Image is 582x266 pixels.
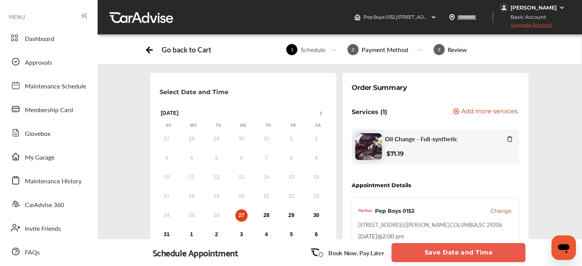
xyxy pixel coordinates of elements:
div: Not available Thursday, August 14th, 2025 [260,171,272,183]
div: Not available Monday, August 25th, 2025 [186,209,198,222]
div: We [240,123,247,128]
div: Not available Saturday, August 16th, 2025 [310,171,322,183]
div: Not available Thursday, August 7th, 2025 [260,152,272,164]
div: Choose Monday, September 1st, 2025 [186,228,198,241]
div: Not available Saturday, August 9th, 2025 [310,152,322,164]
div: Pep Boys 0152 [375,207,414,215]
div: Not available Tuesday, July 29th, 2025 [210,133,223,145]
div: Su [165,123,172,128]
a: My Garage [7,147,90,166]
div: Schedule Appointment [153,247,238,258]
div: Not available Tuesday, August 19th, 2025 [210,190,223,202]
a: Maintenance Schedule [7,75,90,95]
span: FAQs [25,248,40,258]
div: [PERSON_NAME] [510,4,557,11]
div: [DATE] [156,110,331,116]
img: WGsFRI8htEPBVLJbROoPRyZpYNWhNONpIPPETTm6eUC0GeLEiAAAAAElFTkSuQmCC [559,5,565,11]
div: Choose Friday, September 5th, 2025 [285,228,297,241]
div: Not available Thursday, July 31st, 2025 [260,133,272,145]
div: Not available Wednesday, July 30th, 2025 [235,133,248,145]
div: Schedule [297,45,328,54]
div: Not available Tuesday, August 12th, 2025 [210,171,223,183]
iframe: Button to launch messaging window [551,235,576,260]
div: month 2025-08 [154,131,329,242]
div: Th [264,123,272,128]
a: FAQs [7,242,90,261]
button: Save Date and Time [391,243,525,262]
div: [STREET_ADDRESS][PERSON_NAME] , COLUMBIA , SC 29206 [358,221,502,228]
div: Not available Tuesday, August 5th, 2025 [210,152,223,164]
p: Select Date and Time [160,88,228,96]
img: location_vector.a44bc228.svg [449,14,455,20]
span: Maintenance Schedule [25,82,86,91]
span: CarAdvise 360 [25,200,64,210]
div: Not available Friday, August 15th, 2025 [285,171,297,183]
span: [DATE] [358,232,377,240]
div: Choose Saturday, September 6th, 2025 [310,228,322,241]
div: Go back to Cart [161,45,211,54]
div: Not available Sunday, August 24th, 2025 [160,209,173,222]
div: Appointment Details [352,182,411,188]
img: jVpblrzwTbfkPYzPPzSLxeg0AAAAASUVORK5CYII= [499,3,509,12]
div: Choose Saturday, August 30th, 2025 [310,209,322,222]
a: Invite Friends [7,218,90,238]
div: Review [445,45,470,54]
button: Add more services [453,108,518,116]
div: Choose Thursday, August 28th, 2025 [260,209,272,222]
span: My Garage [25,153,54,163]
div: Not available Wednesday, August 13th, 2025 [235,171,248,183]
div: Not available Monday, August 11th, 2025 [186,171,198,183]
img: logo-pepboys.png [358,204,372,218]
span: Maintenance History [25,176,82,186]
span: Add more services [461,108,518,116]
span: Upgrade Account [499,22,552,31]
div: Not available Sunday, August 10th, 2025 [160,171,173,183]
span: Glovebox [25,129,51,139]
div: Not available Wednesday, August 20th, 2025 [235,190,248,202]
img: header-down-arrow.9dd2ce7d.svg [430,14,437,20]
a: Dashboard [7,28,90,48]
div: Choose Sunday, August 31st, 2025 [160,228,173,241]
a: Membership Card [7,99,90,119]
div: Order Summary [352,82,407,93]
div: Not available Sunday, July 27th, 2025 [160,133,173,145]
span: MENU [9,14,25,20]
img: oil-change-thumb.jpg [355,133,382,160]
a: Glovebox [7,123,90,143]
span: 3 [434,44,445,55]
a: CarAdvise 360 [7,194,90,214]
span: Basic Account [500,13,552,21]
span: Dashboard [25,34,54,44]
div: Not available Monday, July 28th, 2025 [186,133,198,145]
div: Choose Tuesday, September 2nd, 2025 [210,228,223,241]
span: 1 [286,44,297,55]
div: Not available Monday, August 18th, 2025 [186,190,198,202]
span: @ [377,232,382,240]
a: Approvals [7,52,90,72]
div: Not available Thursday, August 21st, 2025 [260,190,272,202]
span: Oil Change - Full-synthetic [385,135,458,142]
button: Next Month [320,111,325,116]
div: Not available Saturday, August 2nd, 2025 [310,133,322,145]
div: Choose Thursday, September 4th, 2025 [260,228,272,241]
span: Membership Card [25,105,73,115]
div: Tu [215,123,222,128]
span: Invite Friends [25,224,61,234]
div: Not available Saturday, August 23rd, 2025 [310,190,322,202]
div: Not available Friday, August 22nd, 2025 [285,190,297,202]
div: Sa [314,123,322,128]
a: Maintenance History [7,170,90,190]
button: Change [491,207,511,215]
div: Choose Friday, August 29th, 2025 [285,209,297,222]
p: Book Now, Pay Later [328,248,384,257]
div: Not available Wednesday, August 6th, 2025 [235,152,248,164]
img: header-home-logo.8d720a4f.svg [354,14,360,20]
b: $71.19 [386,150,403,157]
div: Not available Tuesday, August 26th, 2025 [210,209,223,222]
p: Services (1) [352,108,387,116]
span: 2:00 pm [382,232,404,240]
div: Not available Sunday, August 3rd, 2025 [160,152,173,164]
span: Approvals [25,58,52,68]
div: Not available Friday, August 8th, 2025 [285,152,297,164]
